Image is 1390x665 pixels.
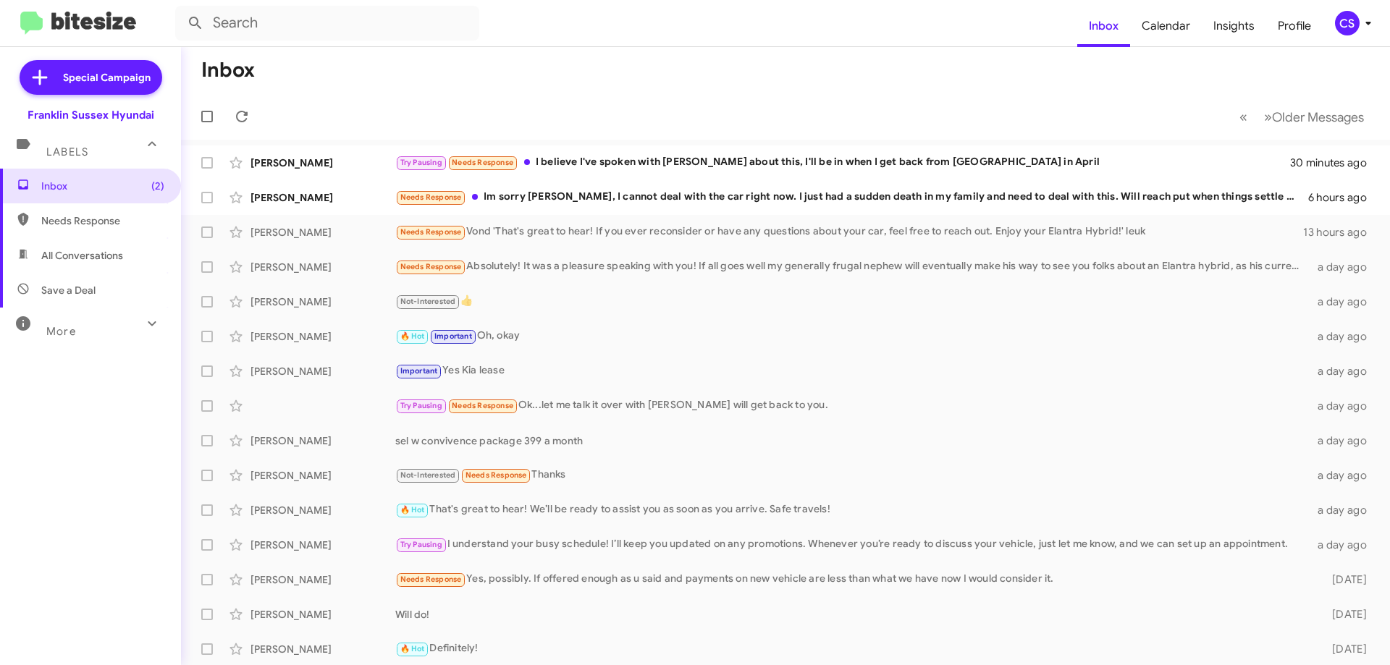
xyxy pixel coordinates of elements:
[1309,538,1378,552] div: a day ago
[1308,190,1378,205] div: 6 hours ago
[400,227,462,237] span: Needs Response
[1323,11,1374,35] button: CS
[1303,225,1378,240] div: 13 hours ago
[46,325,76,338] span: More
[250,642,395,656] div: [PERSON_NAME]
[250,468,395,483] div: [PERSON_NAME]
[1309,503,1378,517] div: a day ago
[1077,5,1130,47] a: Inbox
[400,505,425,514] span: 🔥 Hot
[250,329,395,344] div: [PERSON_NAME]
[1202,5,1266,47] a: Insights
[400,158,442,167] span: Try Pausing
[395,224,1303,240] div: Vond 'That's great to hear! If you ever reconsider or have any questions about your car, feel fre...
[395,467,1309,483] div: Thanks
[41,283,96,297] span: Save a Deal
[46,145,88,158] span: Labels
[395,433,1309,448] div: sel w convivence package 399 a month
[400,192,462,202] span: Needs Response
[395,397,1309,414] div: Ok...let me talk it over with [PERSON_NAME] will get back to you.
[1292,156,1378,170] div: 30 minutes ago
[20,60,162,95] a: Special Campaign
[395,189,1308,206] div: Im sorry [PERSON_NAME], I cannot deal with the car right now. I just had a sudden death in my fam...
[250,607,395,622] div: [PERSON_NAME]
[400,470,456,480] span: Not-Interested
[1309,433,1378,448] div: a day ago
[1231,102,1373,132] nav: Page navigation example
[1309,260,1378,274] div: a day ago
[250,156,395,170] div: [PERSON_NAME]
[400,575,462,584] span: Needs Response
[250,433,395,448] div: [PERSON_NAME]
[41,213,164,228] span: Needs Response
[400,540,442,549] span: Try Pausing
[400,297,456,306] span: Not-Interested
[1309,399,1378,413] div: a day ago
[395,328,1309,344] div: Oh, okay
[250,538,395,552] div: [PERSON_NAME]
[1272,109,1364,125] span: Older Messages
[395,536,1309,553] div: I understand your busy schedule! I’ll keep you updated on any promotions. Whenever you’re ready t...
[175,6,479,41] input: Search
[1231,102,1256,132] button: Previous
[395,154,1292,171] div: I believe I've spoken with [PERSON_NAME] about this, I'll be in when I get back from [GEOGRAPHIC_...
[41,179,164,193] span: Inbox
[395,258,1309,275] div: Absolutely! It was a pleasure speaking with you! If all goes well my generally frugal nephew will...
[1239,108,1247,126] span: «
[400,366,438,376] span: Important
[400,331,425,341] span: 🔥 Hot
[395,607,1309,622] div: Will do!
[466,470,527,480] span: Needs Response
[250,260,395,274] div: [PERSON_NAME]
[395,293,1309,310] div: 👍
[1130,5,1202,47] a: Calendar
[395,501,1309,518] div: That's great to hear! We’ll be ready to assist you as soon as you arrive. Safe travels!
[201,59,255,82] h1: Inbox
[1264,108,1272,126] span: »
[250,225,395,240] div: [PERSON_NAME]
[1309,642,1378,656] div: [DATE]
[250,190,395,205] div: [PERSON_NAME]
[1309,329,1378,344] div: a day ago
[395,640,1309,657] div: Definitely!
[400,401,442,410] span: Try Pausing
[1335,11,1360,35] div: CS
[1309,572,1378,587] div: [DATE]
[434,331,472,341] span: Important
[250,295,395,309] div: [PERSON_NAME]
[250,364,395,378] div: [PERSON_NAME]
[452,158,513,167] span: Needs Response
[250,572,395,587] div: [PERSON_NAME]
[1309,364,1378,378] div: a day ago
[41,248,123,263] span: All Conversations
[1255,102,1373,132] button: Next
[395,363,1309,379] div: Yes Kia lease
[250,503,395,517] div: [PERSON_NAME]
[1266,5,1323,47] a: Profile
[1309,468,1378,483] div: a day ago
[63,70,151,85] span: Special Campaign
[151,179,164,193] span: (2)
[1309,295,1378,309] div: a day ago
[400,262,462,271] span: Needs Response
[395,571,1309,588] div: Yes, possibly. If offered enough as u said and payments on new vehicle are less than what we have...
[28,108,154,122] div: Franklin Sussex Hyundai
[452,401,513,410] span: Needs Response
[1309,607,1378,622] div: [DATE]
[400,644,425,653] span: 🔥 Hot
